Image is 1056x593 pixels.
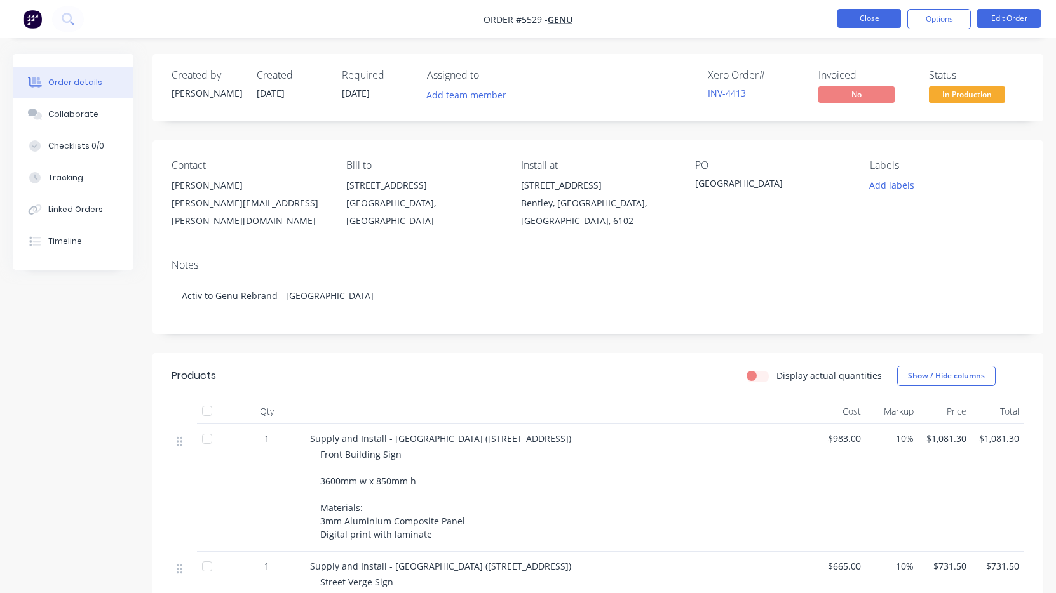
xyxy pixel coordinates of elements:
span: 1 [264,559,269,573]
button: In Production [929,86,1005,105]
div: Total [971,399,1024,424]
button: Linked Orders [13,194,133,225]
span: $731.50 [977,559,1019,573]
a: genU [548,13,572,25]
span: 1 [264,432,269,445]
span: [DATE] [257,87,285,99]
div: Required [342,69,412,81]
button: Checklists 0/0 [13,130,133,162]
button: Options [907,9,971,29]
div: Bentley, [GEOGRAPHIC_DATA], [GEOGRAPHIC_DATA], 6102 [521,194,675,230]
div: Labels [870,159,1024,171]
span: No [818,86,895,102]
div: [GEOGRAPHIC_DATA] [695,177,850,194]
span: 10% [871,432,914,445]
span: In Production [929,86,1005,102]
div: Cost [813,399,866,424]
div: Qty [229,399,305,424]
div: Markup [866,399,919,424]
div: Linked Orders [48,204,103,215]
span: $1,081.30 [977,432,1019,445]
div: [STREET_ADDRESS][GEOGRAPHIC_DATA], [GEOGRAPHIC_DATA] [346,177,501,230]
div: PO [695,159,850,171]
div: Checklists 0/0 [48,140,104,152]
button: Edit Order [977,9,1041,28]
div: Invoiced [818,69,914,81]
div: Assigned to [427,69,554,81]
div: Collaborate [48,109,98,120]
a: INV-4413 [708,87,746,99]
span: 10% [871,559,914,573]
div: [STREET_ADDRESS] [521,177,675,194]
span: $731.50 [924,559,966,573]
button: Tracking [13,162,133,194]
button: Show / Hide columns [897,366,996,386]
div: Products [172,368,216,383]
div: Xero Order # [708,69,803,81]
span: $983.00 [818,432,861,445]
div: Order details [48,77,102,88]
div: [GEOGRAPHIC_DATA], [GEOGRAPHIC_DATA] [346,194,501,230]
span: $1,081.30 [924,432,966,445]
div: Install at [521,159,675,171]
div: Notes [172,259,1024,271]
button: Add team member [420,86,513,103]
button: Add team member [427,86,513,103]
div: [STREET_ADDRESS]Bentley, [GEOGRAPHIC_DATA], [GEOGRAPHIC_DATA], 6102 [521,177,675,230]
span: Order #5529 - [484,13,548,25]
button: Close [837,9,901,28]
span: [DATE] [342,87,370,99]
span: Supply and Install - [GEOGRAPHIC_DATA] ([STREET_ADDRESS]) [310,560,571,572]
div: Timeline [48,236,82,247]
div: [PERSON_NAME] [172,177,326,194]
div: Status [929,69,1024,81]
div: [PERSON_NAME] [172,86,241,100]
button: Timeline [13,225,133,257]
span: Front Building Sign 3600mm w x 850mm h Materials: 3mm Aluminium Composite Panel Digital print wit... [320,448,465,540]
div: Created by [172,69,241,81]
div: Activ to Genu Rebrand - [GEOGRAPHIC_DATA] [172,276,1024,315]
button: Order details [13,67,133,98]
label: Display actual quantities [776,369,882,382]
button: Collaborate [13,98,133,130]
div: Tracking [48,172,83,183]
div: Price [919,399,971,424]
img: Factory [23,10,42,29]
div: [STREET_ADDRESS] [346,177,501,194]
div: Bill to [346,159,501,171]
div: [PERSON_NAME][PERSON_NAME][EMAIL_ADDRESS][PERSON_NAME][DOMAIN_NAME] [172,177,326,230]
div: Contact [172,159,326,171]
div: Created [257,69,327,81]
button: Add labels [863,177,921,194]
span: $665.00 [818,559,861,573]
div: [PERSON_NAME][EMAIL_ADDRESS][PERSON_NAME][DOMAIN_NAME] [172,194,326,230]
span: Supply and Install - [GEOGRAPHIC_DATA] ([STREET_ADDRESS]) [310,432,571,444]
